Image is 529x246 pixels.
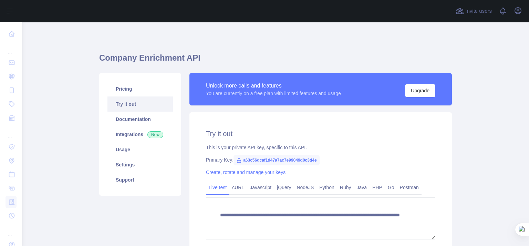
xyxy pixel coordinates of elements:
[229,182,247,193] a: cURL
[337,182,354,193] a: Ruby
[206,90,341,97] div: You are currently on a free plan with limited features and usage
[354,182,370,193] a: Java
[107,81,173,96] a: Pricing
[6,223,17,237] div: ...
[385,182,397,193] a: Go
[107,157,173,172] a: Settings
[206,170,286,175] a: Create, rotate and manage your keys
[206,144,435,151] div: This is your private API key, specific to this API.
[206,82,341,90] div: Unlock more calls and features
[397,182,422,193] a: Postman
[206,129,435,139] h2: Try it out
[454,6,493,17] button: Invite users
[107,142,173,157] a: Usage
[247,182,274,193] a: Javascript
[107,96,173,112] a: Try it out
[107,112,173,127] a: Documentation
[405,84,435,97] button: Upgrade
[206,182,229,193] a: Live test
[206,156,435,163] div: Primary Key:
[370,182,385,193] a: PHP
[465,7,492,15] span: Invite users
[107,127,173,142] a: Integrations New
[6,125,17,139] div: ...
[234,155,320,165] span: a63c56dcaf1d47a7ac7e99049d0c3d4e
[99,52,452,69] h1: Company Enrichment API
[107,172,173,187] a: Support
[317,182,337,193] a: Python
[147,131,163,138] span: New
[274,182,294,193] a: jQuery
[6,41,17,55] div: ...
[294,182,317,193] a: NodeJS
